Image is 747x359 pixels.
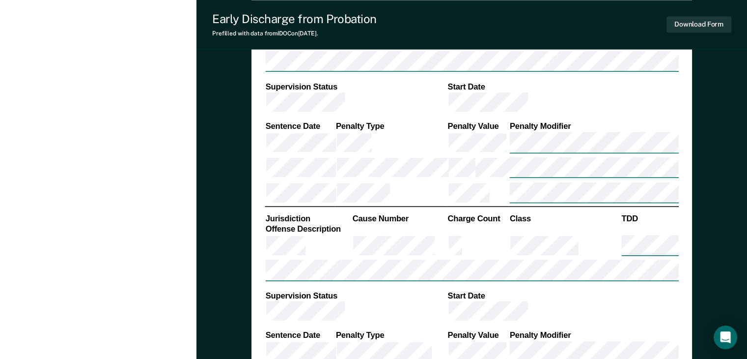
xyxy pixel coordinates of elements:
th: Penalty Value [447,120,509,131]
div: Prefilled with data from IDOC on [DATE] . [212,30,377,37]
th: Supervision Status [265,290,447,301]
th: Start Date [447,81,679,92]
th: Class [509,213,621,224]
div: Open Intercom Messenger [714,326,737,349]
th: Start Date [447,290,679,301]
th: Charge Count [447,213,509,224]
th: Supervision Status [265,81,447,92]
th: Penalty Type [335,329,447,340]
th: Jurisdiction [265,213,352,224]
th: Cause Number [352,213,447,224]
th: Penalty Modifier [509,329,679,340]
div: Early Discharge from Probation [212,12,377,26]
th: Penalty Type [335,120,447,131]
th: Sentence Date [265,120,335,131]
th: Penalty Modifier [509,120,679,131]
th: Offense Description [265,223,352,234]
th: Penalty Value [447,329,509,340]
button: Download Form [666,16,731,32]
th: TDD [621,213,679,224]
th: Sentence Date [265,329,335,340]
